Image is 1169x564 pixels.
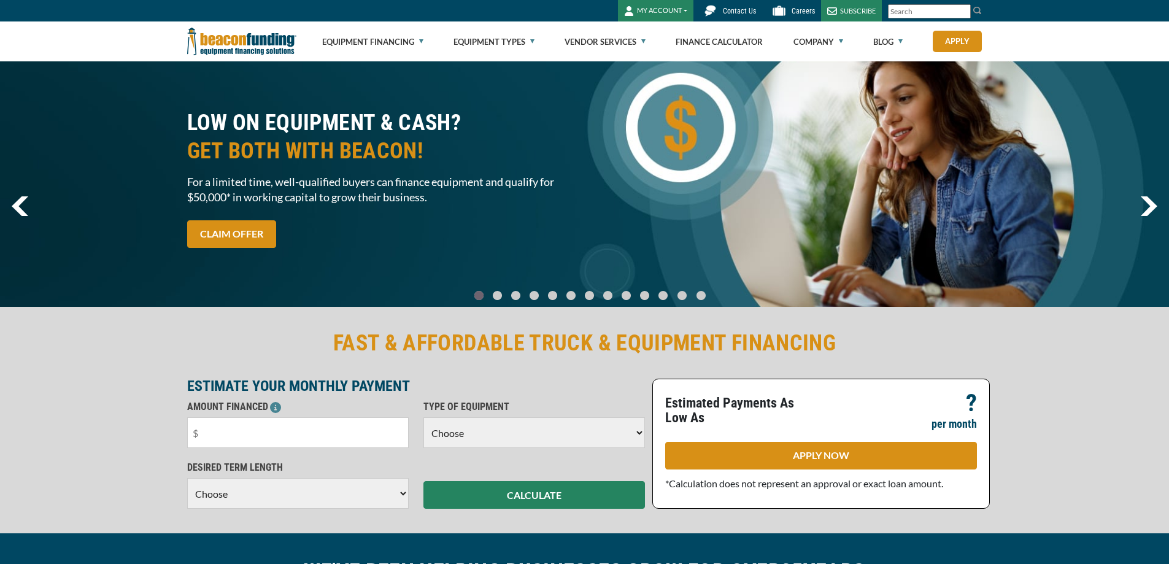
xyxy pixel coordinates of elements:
a: Go To Slide 12 [693,290,709,301]
p: ESTIMATE YOUR MONTHLY PAYMENT [187,379,645,393]
p: TYPE OF EQUIPMENT [423,400,645,414]
a: Go To Slide 10 [655,290,671,301]
a: Go To Slide 1 [490,290,504,301]
span: Contact Us [723,7,756,15]
a: Clear search text [958,7,968,17]
a: Equipment Financing [322,22,423,61]
a: Go To Slide 0 [471,290,486,301]
a: Blog [873,22,903,61]
span: GET BOTH WITH BEACON! [187,137,577,165]
a: Go To Slide 11 [674,290,690,301]
a: APPLY NOW [665,442,977,469]
h2: FAST & AFFORDABLE TRUCK & EQUIPMENT FINANCING [187,329,982,357]
a: next [1140,196,1157,216]
img: Right Navigator [1140,196,1157,216]
button: CALCULATE [423,481,645,509]
img: Left Navigator [12,196,28,216]
a: Go To Slide 3 [527,290,541,301]
a: Go To Slide 5 [563,290,578,301]
span: *Calculation does not represent an approval or exact loan amount. [665,477,943,489]
p: ? [966,396,977,411]
a: Equipment Types [453,22,534,61]
span: For a limited time, well-qualified buyers can finance equipment and qualify for $50,000* in worki... [187,174,577,205]
a: Go To Slide 9 [637,290,652,301]
a: Go To Slide 8 [619,290,633,301]
img: Search [973,6,982,15]
h2: LOW ON EQUIPMENT & CASH? [187,109,577,165]
input: $ [187,417,409,448]
a: Go To Slide 4 [545,290,560,301]
span: Careers [792,7,815,15]
input: Search [888,4,971,18]
a: Finance Calculator [676,22,763,61]
a: Go To Slide 2 [508,290,523,301]
a: Company [793,22,843,61]
a: previous [12,196,28,216]
p: per month [932,417,977,431]
p: DESIRED TERM LENGTH [187,460,409,475]
a: Go To Slide 6 [582,290,596,301]
a: Apply [933,31,982,52]
img: Beacon Funding Corporation logo [187,21,296,61]
a: Go To Slide 7 [600,290,615,301]
a: CLAIM OFFER [187,220,276,248]
p: Estimated Payments As Low As [665,396,814,425]
p: AMOUNT FINANCED [187,400,409,414]
a: Vendor Services [565,22,646,61]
